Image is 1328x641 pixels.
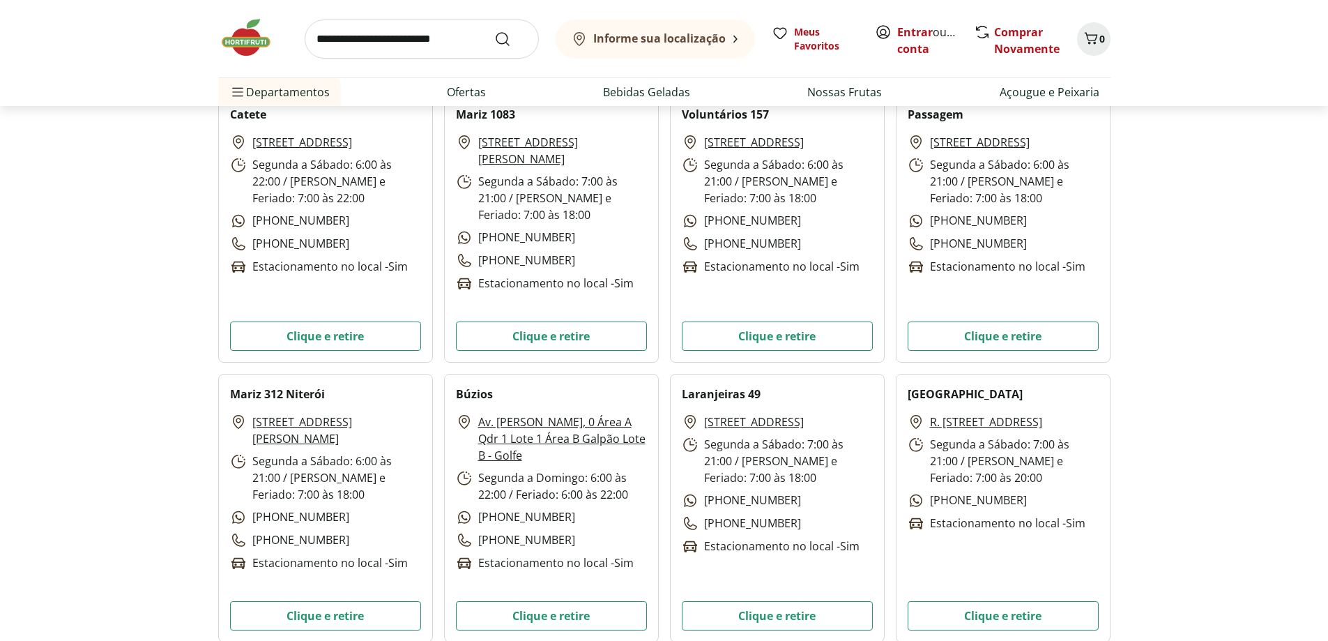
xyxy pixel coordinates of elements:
a: Comprar Novamente [994,24,1060,56]
p: [PHONE_NUMBER] [682,492,801,509]
span: 0 [1099,32,1105,45]
h2: Passagem [908,106,963,123]
button: Clique e retire [908,601,1099,631]
button: Clique e retire [456,322,647,351]
button: Clique e retire [230,322,421,351]
p: [PHONE_NUMBER] [230,531,349,549]
a: Meus Favoritos [772,25,858,53]
button: Clique e retire [682,601,873,631]
span: Meus Favoritos [794,25,858,53]
p: Estacionamento no local - Sim [908,515,1085,532]
button: Clique e retire [230,601,421,631]
button: Carrinho [1077,22,1111,56]
p: Estacionamento no local - Sim [456,275,634,292]
p: [PHONE_NUMBER] [230,508,349,526]
p: Estacionamento no local - Sim [456,555,634,572]
a: Açougue e Peixaria [1000,84,1099,100]
p: Segunda a Sábado: 7:00 às 21:00 / [PERSON_NAME] e Feriado: 7:00 às 18:00 [682,436,873,486]
p: Estacionamento no local - Sim [230,258,408,276]
button: Clique e retire [456,601,647,631]
a: Av. [PERSON_NAME], 0 Área A Qdr 1 Lote 1 Área B Galpão Lote B - Golfe [478,414,647,464]
a: Bebidas Geladas [603,84,690,100]
a: Ofertas [447,84,486,100]
h2: Catete [230,106,266,123]
p: [PHONE_NUMBER] [456,508,575,526]
a: Entrar [897,24,933,40]
a: R. [STREET_ADDRESS] [930,414,1042,430]
input: search [305,20,539,59]
button: Informe sua localização [556,20,755,59]
h2: Laranjeiras 49 [682,386,761,402]
p: [PHONE_NUMBER] [456,252,575,269]
a: [STREET_ADDRESS] [704,134,804,151]
p: Estacionamento no local - Sim [682,258,860,276]
p: [PHONE_NUMBER] [908,212,1027,229]
h2: Búzios [456,386,493,402]
h2: Mariz 312 Niterói [230,386,325,402]
a: [STREET_ADDRESS] [704,414,804,430]
a: Nossas Frutas [807,84,882,100]
p: [PHONE_NUMBER] [456,531,575,549]
p: [PHONE_NUMBER] [230,212,349,229]
p: Segunda a Sábado: 6:00 às 22:00 / [PERSON_NAME] e Feriado: 7:00 às 22:00 [230,156,421,206]
p: [PHONE_NUMBER] [682,212,801,229]
p: Segunda a Sábado: 7:00 às 21:00 / [PERSON_NAME] e Feriado: 7:00 às 20:00 [908,436,1099,486]
a: [STREET_ADDRESS] [930,134,1030,151]
a: Criar conta [897,24,974,56]
p: [PHONE_NUMBER] [908,235,1027,252]
span: ou [897,24,959,57]
button: Clique e retire [682,322,873,351]
p: [PHONE_NUMBER] [456,229,575,246]
img: Hortifruti [218,17,288,59]
p: Estacionamento no local - Sim [682,538,860,555]
span: Departamentos [229,75,330,109]
p: Estacionamento no local - Sim [230,555,408,572]
b: Informe sua localização [593,31,726,46]
p: Segunda a Sábado: 6:00 às 21:00 / [PERSON_NAME] e Feriado: 7:00 às 18:00 [230,453,421,503]
h2: Voluntários 157 [682,106,769,123]
p: [PHONE_NUMBER] [682,515,801,532]
button: Submit Search [494,31,528,47]
button: Menu [229,75,246,109]
a: [STREET_ADDRESS][PERSON_NAME] [252,414,421,447]
p: Segunda a Domingo: 6:00 às 22:00 / Feriado: 6:00 às 22:00 [456,469,647,503]
p: [PHONE_NUMBER] [682,235,801,252]
button: Clique e retire [908,322,1099,351]
p: [PHONE_NUMBER] [230,235,349,252]
h2: Mariz 1083 [456,106,515,123]
p: Segunda a Sábado: 6:00 às 21:00 / [PERSON_NAME] e Feriado: 7:00 às 18:00 [682,156,873,206]
p: Segunda a Sábado: 7:00 às 21:00 / [PERSON_NAME] e Feriado: 7:00 às 18:00 [456,173,647,223]
p: [PHONE_NUMBER] [908,492,1027,509]
p: Estacionamento no local - Sim [908,258,1085,276]
p: Segunda a Sábado: 6:00 às 21:00 / [PERSON_NAME] e Feriado: 7:00 às 18:00 [908,156,1099,206]
a: [STREET_ADDRESS] [252,134,352,151]
h2: [GEOGRAPHIC_DATA] [908,386,1023,402]
a: [STREET_ADDRESS][PERSON_NAME] [478,134,647,167]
